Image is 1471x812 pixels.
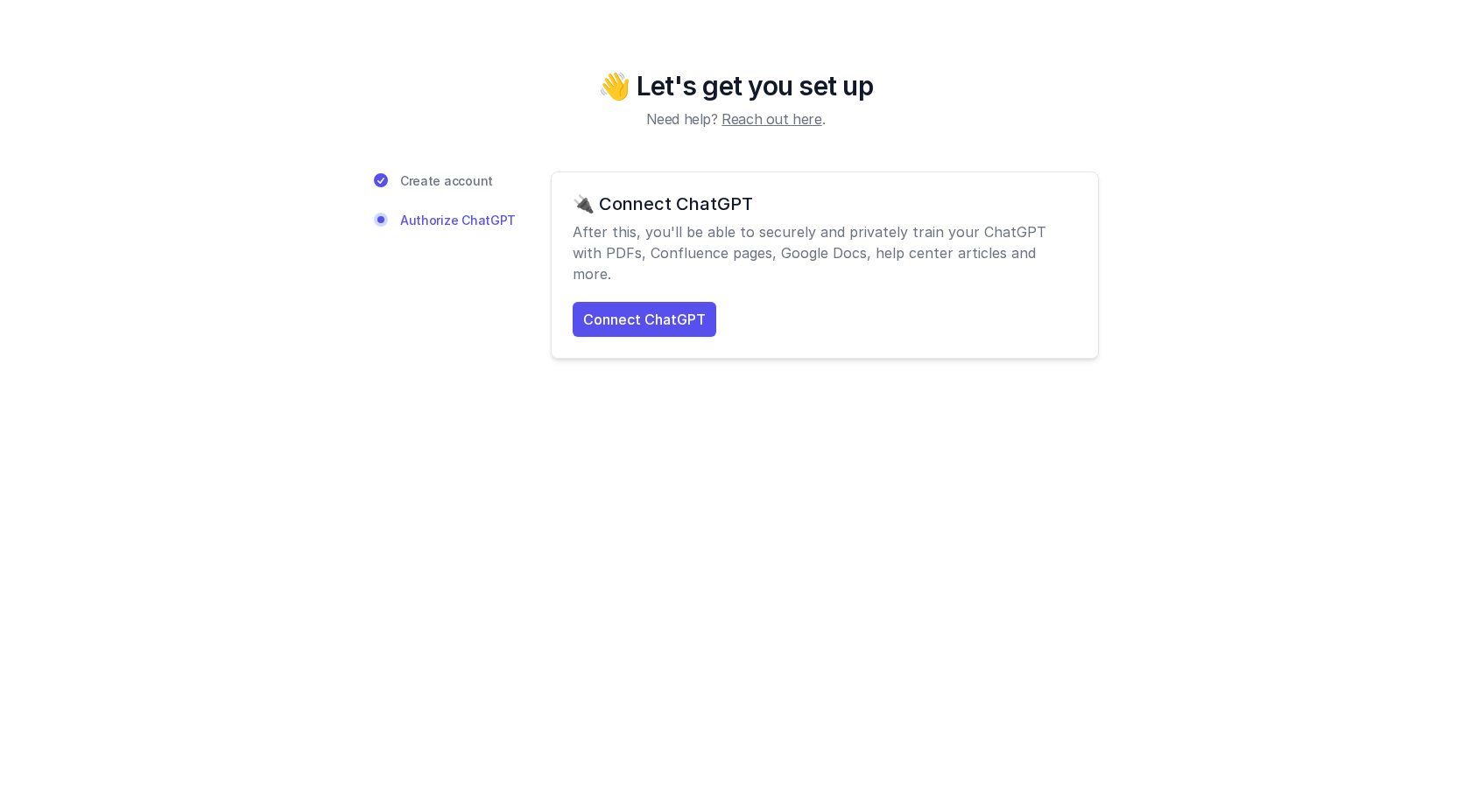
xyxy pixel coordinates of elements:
p: After this, you'll be able to securely and privately train your ChatGPT with PDFs, Confluence pag... [573,221,1077,284]
h1: 🔌 Connect ChatGPT [573,193,1077,214]
a: Authorize ChatGPT [372,211,516,229]
span: Create account [400,171,493,190]
a: Connect ChatGPT [573,302,716,337]
a: Create account [372,171,516,190]
a: Reach out here [721,110,821,128]
nav: Progress [372,171,516,359]
span: Authorize ChatGPT [400,211,516,229]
